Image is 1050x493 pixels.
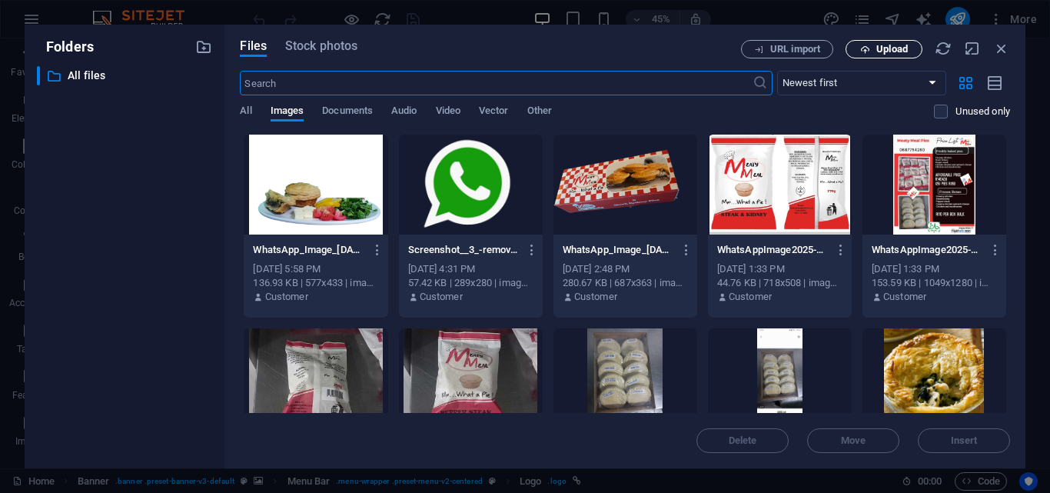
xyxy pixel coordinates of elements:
[717,276,842,290] div: 44.76 KB | 718x508 | image/jpeg
[770,45,820,54] span: URL import
[935,40,952,57] i: Reload
[271,102,304,123] span: Images
[717,243,829,257] p: WhatsAppImage2025-08-14at2.17.28PM1-jZU5QyZLV8Zcs5KICnMyIA.jpeg
[420,290,463,304] p: Customer
[563,262,688,276] div: [DATE] 2:48 PM
[574,290,617,304] p: Customer
[563,276,688,290] div: 280.67 KB | 687x363 | image/png
[846,40,922,58] button: Upload
[322,102,373,123] span: Documents
[563,243,674,257] p: WhatsApp_Image_2025-08-19_at_14.45.51_92b2812e-removebg-preview-rrbRrHli7-v0VrO5gjRRyw.png
[436,102,460,123] span: Video
[253,276,378,290] div: 136.93 KB | 577x433 | image/png
[37,66,40,85] div: ​
[240,37,267,55] span: Files
[741,40,833,58] button: URL import
[993,40,1010,57] i: Close
[955,105,1010,118] p: Unused only
[717,262,842,276] div: [DATE] 1:33 PM
[964,40,981,57] i: Minimize
[408,276,533,290] div: 57.42 KB | 289x280 | image/png
[37,37,94,57] p: Folders
[479,102,509,123] span: Vector
[265,290,308,304] p: Customer
[408,243,520,257] p: Screenshot__3_-removebg-preview-cQNIQvUyQBHK60dBtDMKpg.png
[285,37,357,55] span: Stock photos
[253,243,364,257] p: WhatsApp_Image_2025-08-04_at_10.08.09_AM-removebg-preview-e0CbDPP4j4zW2gR4iPhc7g-VZDWxvYVvjSKPBjA...
[240,102,251,123] span: All
[883,290,926,304] p: Customer
[408,262,533,276] div: [DATE] 4:31 PM
[391,102,417,123] span: Audio
[195,38,212,55] i: Create new folder
[872,243,983,257] p: WhatsAppImage2025-08-14at2.17.28PM-0-50HXSrPZwnoXjWriVGqw.jpeg
[253,262,378,276] div: [DATE] 5:58 PM
[876,45,908,54] span: Upload
[527,102,552,123] span: Other
[872,276,997,290] div: 153.59 KB | 1049x1280 | image/jpeg
[240,71,752,95] input: Search
[872,262,997,276] div: [DATE] 1:33 PM
[68,67,184,85] p: All files
[729,290,772,304] p: Customer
